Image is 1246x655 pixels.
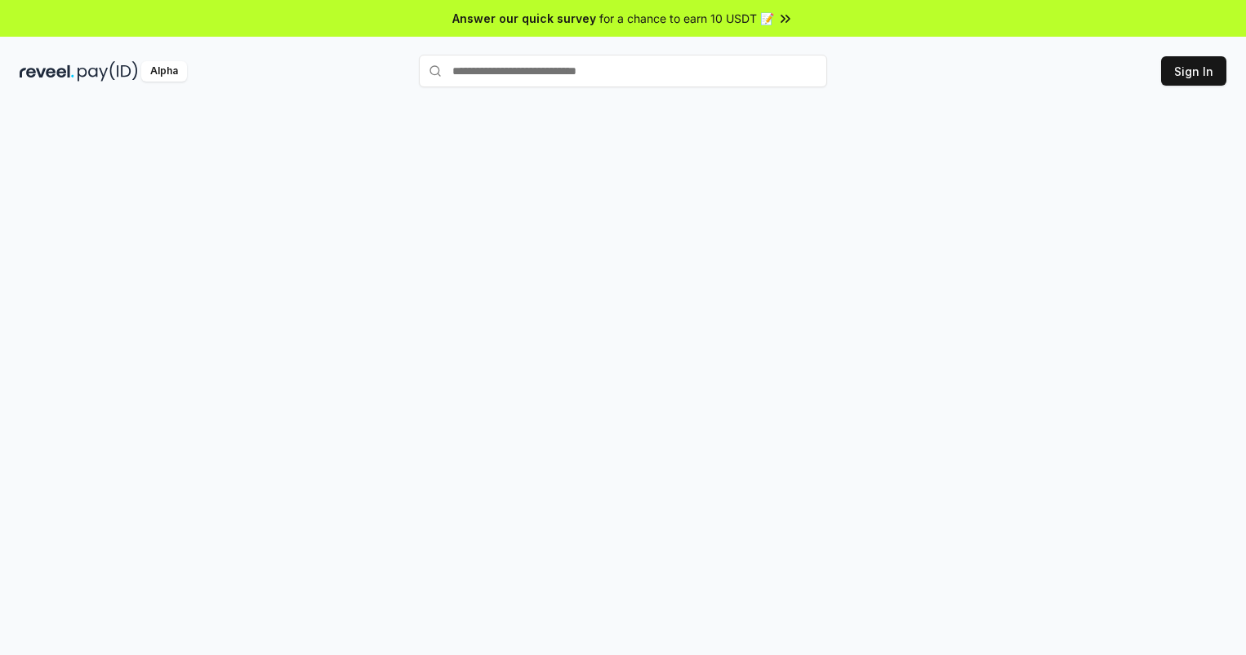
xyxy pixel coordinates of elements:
button: Sign In [1161,56,1226,86]
span: for a chance to earn 10 USDT 📝 [599,10,774,27]
img: reveel_dark [20,61,74,82]
img: pay_id [78,61,138,82]
div: Alpha [141,61,187,82]
span: Answer our quick survey [452,10,596,27]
